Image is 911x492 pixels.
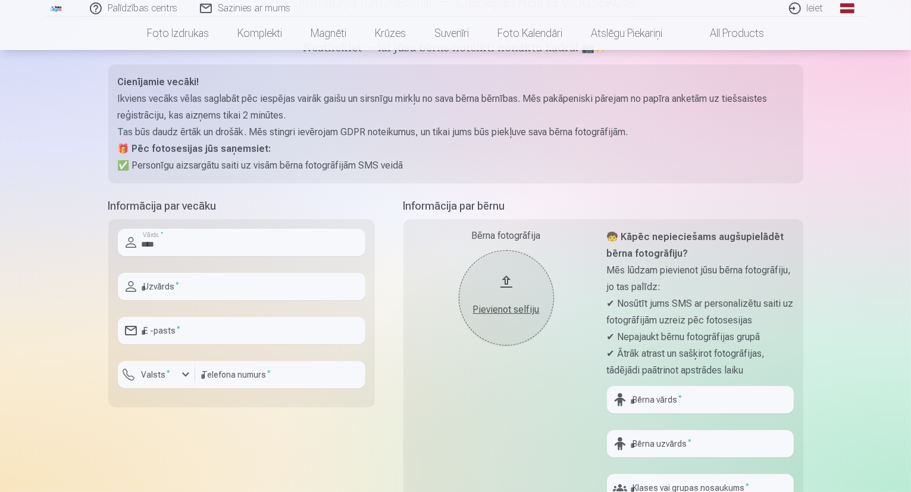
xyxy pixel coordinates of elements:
[607,345,794,379] p: ✔ Ātrāk atrast un sašķirot fotogrāfijas, tādējādi paātrinot apstrādes laiku
[420,17,483,50] a: Suvenīri
[296,17,361,50] a: Magnēti
[413,229,600,243] div: Bērna fotogrāfija
[118,361,195,388] button: Valsts*
[403,198,803,214] h5: Informācija par bērnu
[133,17,223,50] a: Foto izdrukas
[677,17,778,50] a: All products
[607,329,794,345] p: ✔ Nepajaukt bērnu fotogrāfijas grupā
[607,231,784,259] strong: 🧒 Kāpēc nepieciešams augšupielādēt bērna fotogrāfiju?
[607,295,794,329] p: ✔ Nosūtīt jums SMS ar personalizētu saiti uz fotogrāfijām uzreiz pēc fotosesijas
[118,157,794,174] p: ✅ Personīgu aizsargātu saiti uz visām bērna fotogrāfijām SMS veidā
[118,124,794,141] p: Tas būs daudz ērtāk un drošāk. Mēs stingri ievērojam GDPR noteikumus, un tikai jums būs piekļuve ...
[577,17,677,50] a: Atslēgu piekariņi
[471,303,542,317] div: Pievienot selfiju
[118,91,794,124] p: Ikviens vecāks vēlas saglabāt pēc iespējas vairāk gaišu un sirsnīgu mirkļu no sava bērna bērnības...
[137,369,176,381] label: Valsts
[483,17,577,50] a: Foto kalendāri
[361,17,420,50] a: Krūzes
[459,250,554,345] button: Pievienot selfiju
[223,17,296,50] a: Komplekti
[118,76,199,88] strong: Cienījamie vecāki!
[108,198,375,214] h5: Informācija par vecāku
[118,143,271,154] strong: 🎁 Pēc fotosesijas jūs saņemsiet:
[607,262,794,295] p: Mēs lūdzam pievienot jūsu bērna fotogrāfiju, jo tas palīdz:
[50,5,63,12] img: /fa1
